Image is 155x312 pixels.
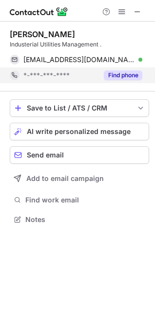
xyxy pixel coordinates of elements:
button: Find work email [10,193,149,207]
button: AI write personalized message [10,123,149,140]
div: [PERSON_NAME] [10,29,75,39]
button: save-profile-one-click [10,99,149,117]
img: ContactOut v5.3.10 [10,6,68,18]
button: Reveal Button [104,70,142,80]
span: AI write personalized message [27,128,131,135]
div: Save to List / ATS / CRM [27,104,132,112]
span: Add to email campaign [26,175,104,182]
span: [EMAIL_ADDRESS][DOMAIN_NAME] [23,55,135,64]
div: Industerial Utilities Management . [10,40,149,49]
span: Send email [27,151,64,159]
button: Notes [10,213,149,226]
button: Add to email campaign [10,170,149,187]
span: Notes [25,215,145,224]
button: Send email [10,146,149,164]
span: Find work email [25,196,145,204]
